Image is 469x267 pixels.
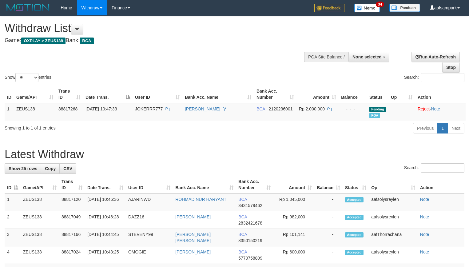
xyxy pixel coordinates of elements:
span: JOKERRR777 [135,106,163,111]
th: Date Trans.: activate to sort column ascending [85,176,126,193]
td: aafsolysreylen [369,211,417,229]
a: Next [447,123,464,133]
th: Balance [339,86,367,103]
span: 88817268 [58,106,78,111]
span: BCA [80,38,93,44]
th: Trans ID: activate to sort column ascending [59,176,85,193]
td: 88817166 [59,229,85,246]
span: BCA [238,214,247,219]
th: Game/API: activate to sort column ascending [14,86,56,103]
th: Status: activate to sort column ascending [343,176,369,193]
span: Copy 5770758809 to clipboard [238,256,262,261]
th: Amount: activate to sort column ascending [273,176,314,193]
span: OXPLAY > ZEUS138 [21,38,66,44]
label: Show entries [5,73,51,82]
span: BCA [238,232,247,237]
a: Note [431,106,440,111]
th: User ID: activate to sort column ascending [133,86,182,103]
th: ID: activate to sort column descending [5,176,21,193]
span: BCA [238,197,247,202]
td: · [415,103,466,121]
a: Run Auto-Refresh [411,52,460,62]
label: Search: [404,73,464,82]
span: Accepted [345,232,364,237]
span: Accepted [345,215,364,220]
img: Feedback.jpg [314,4,345,12]
a: Note [420,232,429,237]
a: Note [420,249,429,254]
span: Accepted [345,197,364,202]
td: [DATE] 10:46:28 [85,211,126,229]
td: - [314,211,343,229]
th: ID [5,86,14,103]
a: Previous [413,123,438,133]
th: Action [418,176,464,193]
span: Copy 2832421678 to clipboard [238,221,262,225]
td: 2 [5,211,21,229]
span: Copy 8350150219 to clipboard [238,238,262,243]
td: - [314,193,343,211]
td: AJARINWD [126,193,173,211]
th: Balance: activate to sort column ascending [314,176,343,193]
td: Rp 600,000 [273,246,314,264]
td: 88817049 [59,211,85,229]
h4: Game: Bank: [5,38,307,44]
a: [PERSON_NAME] [185,106,220,111]
th: Date Trans.: activate to sort column descending [83,86,133,103]
td: 1 [5,193,21,211]
div: - - - [341,106,364,112]
input: Search: [421,73,464,82]
th: Game/API: activate to sort column ascending [21,176,59,193]
span: Accepted [345,250,364,255]
th: Status [367,86,388,103]
td: Rp 101,141 [273,229,314,246]
th: Bank Acc. Number: activate to sort column ascending [254,86,296,103]
td: [DATE] 10:44:45 [85,229,126,246]
td: 4 [5,246,21,264]
th: Bank Acc. Number: activate to sort column ascending [236,176,273,193]
span: Rp 2.000.000 [299,106,325,111]
a: [PERSON_NAME] [PERSON_NAME] [175,232,211,243]
span: BCA [238,249,247,254]
td: aafsolysreylen [369,246,417,264]
td: ZEUS138 [14,103,56,121]
div: Showing 1 to 1 of 1 entries [5,122,191,131]
td: ZEUS138 [21,229,59,246]
td: [DATE] 10:43:25 [85,246,126,264]
th: User ID: activate to sort column ascending [126,176,173,193]
span: Copy [45,166,56,171]
img: MOTION_logo.png [5,3,51,12]
th: Trans ID: activate to sort column ascending [56,86,83,103]
a: [PERSON_NAME] [175,249,211,254]
span: Copy 3431579462 to clipboard [238,203,262,208]
a: 1 [437,123,448,133]
td: 88817024 [59,246,85,264]
img: Button%20Memo.svg [354,4,380,12]
th: Action [415,86,466,103]
td: aafsolysreylen [369,193,417,211]
a: ROHMAD NUR HARYANT [175,197,226,202]
span: Marked by aafsolysreylen [369,113,380,118]
span: CSV [63,166,72,171]
a: Copy [41,163,60,174]
span: Show 25 rows [9,166,37,171]
td: ZEUS138 [21,246,59,264]
td: 3 [5,229,21,246]
td: Rp 1,045,000 [273,193,314,211]
td: - [314,246,343,264]
td: OMOGIE [126,246,173,264]
div: PGA Site Balance / [304,52,348,62]
a: [PERSON_NAME] [175,214,211,219]
td: DAZZ16 [126,211,173,229]
td: ZEUS138 [21,193,59,211]
td: - [314,229,343,246]
td: 88817120 [59,193,85,211]
label: Search: [404,163,464,173]
td: Rp 982,000 [273,211,314,229]
a: Note [420,197,429,202]
span: BCA [256,106,265,111]
th: Bank Acc. Name: activate to sort column ascending [173,176,236,193]
a: Reject [418,106,430,111]
td: aafThorrachana [369,229,417,246]
span: Copy 2120236001 to clipboard [269,106,293,111]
